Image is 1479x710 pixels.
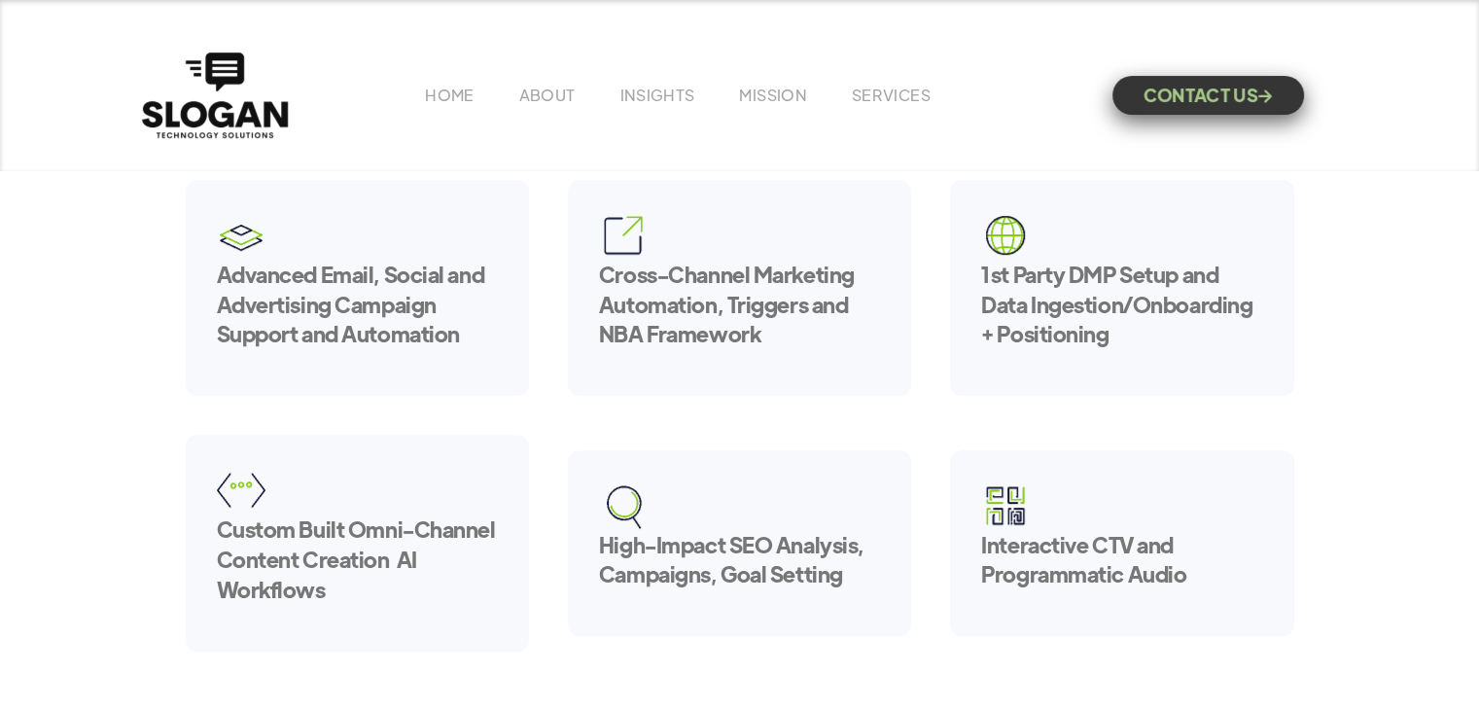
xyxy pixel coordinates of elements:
[981,260,1262,349] h5: 1st Party DMP Setup and Data Ingestion/Onboarding + Positioning
[739,85,807,105] a: MISSION
[217,515,498,604] h5: Custom Built Omni-Channel Content Creation AI Workflows
[1112,76,1304,115] a: CONTACT US
[519,85,576,105] a: ABOUT
[599,530,880,590] h5: High-Impact SEO Analysis, Campaigns, Goal Setting
[425,85,474,105] a: HOME
[981,530,1262,590] h5: Interactive CTV and Programmatic Audio
[599,260,880,349] h5: Cross-Channel Marketing Automation, Triggers and NBA Framework
[852,85,931,105] a: SERVICES
[137,48,293,143] a: home
[619,85,694,105] a: INSIGHTS
[1258,89,1272,102] span: 
[217,260,498,349] h5: Advanced Email, Social and Advertising Campaign Support and Automation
